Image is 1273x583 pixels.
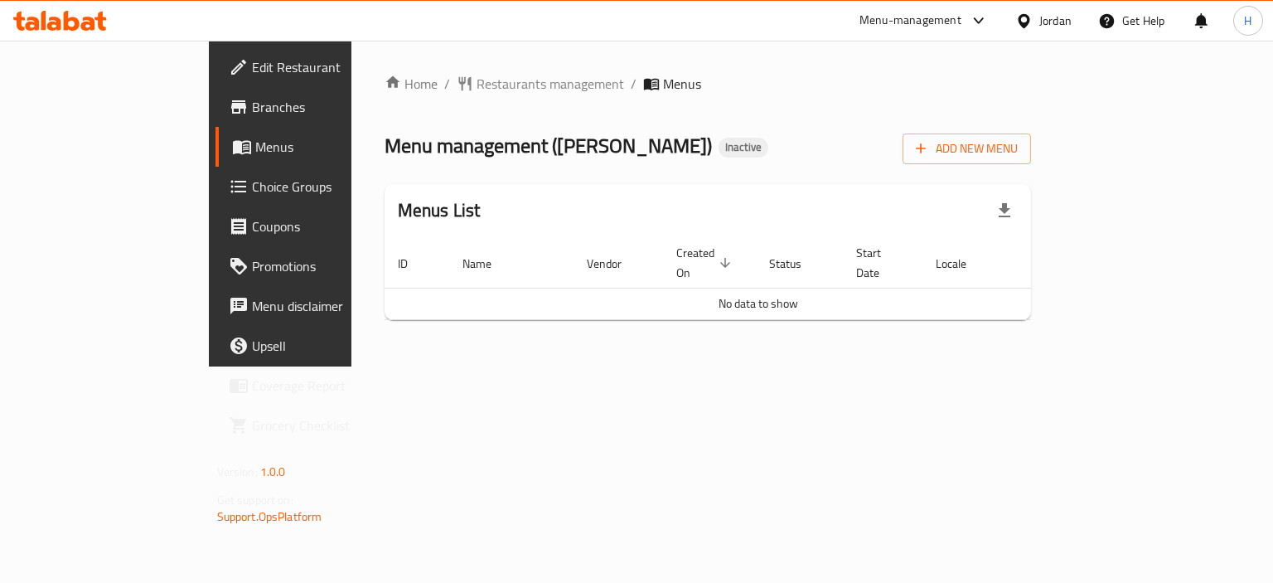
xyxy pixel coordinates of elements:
[462,254,513,274] span: Name
[215,286,422,326] a: Menu disclaimer
[719,293,798,314] span: No data to show
[398,254,429,274] span: ID
[477,74,624,94] span: Restaurants management
[769,254,823,274] span: Status
[260,461,286,483] span: 1.0.0
[719,138,768,158] div: Inactive
[215,206,422,246] a: Coupons
[252,256,409,276] span: Promotions
[1039,12,1072,30] div: Jordan
[217,489,293,511] span: Get support on:
[1008,238,1132,289] th: Actions
[215,406,422,445] a: Grocery Checklist
[215,47,422,87] a: Edit Restaurant
[255,137,409,157] span: Menus
[936,254,988,274] span: Locale
[252,296,409,316] span: Menu disclaimer
[587,254,643,274] span: Vendor
[252,216,409,236] span: Coupons
[252,415,409,435] span: Grocery Checklist
[663,74,701,94] span: Menus
[215,127,422,167] a: Menus
[676,243,736,283] span: Created On
[719,140,768,154] span: Inactive
[217,461,258,483] span: Version:
[252,57,409,77] span: Edit Restaurant
[252,97,409,117] span: Branches
[457,74,624,94] a: Restaurants management
[252,177,409,197] span: Choice Groups
[444,74,450,94] li: /
[215,87,422,127] a: Branches
[916,138,1018,159] span: Add New Menu
[903,134,1031,164] button: Add New Menu
[215,366,422,406] a: Coverage Report
[215,167,422,206] a: Choice Groups
[985,191,1024,231] div: Export file
[252,376,409,396] span: Coverage Report
[385,74,1032,94] nav: breadcrumb
[385,238,1132,320] table: enhanced table
[217,506,322,527] a: Support.OpsPlatform
[1244,12,1251,30] span: H
[631,74,636,94] li: /
[252,336,409,356] span: Upsell
[856,243,903,283] span: Start Date
[215,246,422,286] a: Promotions
[215,326,422,366] a: Upsell
[398,198,481,223] h2: Menus List
[385,127,712,164] span: Menu management ( [PERSON_NAME] )
[859,11,961,31] div: Menu-management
